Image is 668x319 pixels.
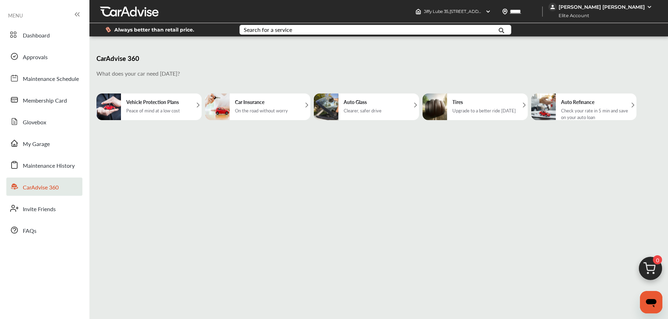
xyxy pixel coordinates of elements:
a: TiresUpgrade to a better ride [DATE] [423,83,528,120]
div: Clearer, safer drive [344,107,382,114]
h5: Car Insurance [235,98,288,105]
a: Maintenance History [6,156,82,174]
img: header-down-arrow.9dd2ce7d.svg [485,9,491,14]
a: Vehicle Protection PlansPeace of mind at a low cost [96,83,202,120]
a: My Garage [6,134,82,152]
img: location_vector.a44bc228.svg [502,9,508,14]
span: Membership Card [23,96,67,105]
div: Peace of mind at a low cost [126,107,180,114]
a: Invite Friends [6,199,82,217]
span: Maintenance Schedule [23,75,79,84]
span: FAQs [23,227,36,236]
img: autoglass.497e9b8ae54479b963bf.png [314,93,338,120]
span: Glovebox [23,118,46,127]
div: [PERSON_NAME] [PERSON_NAME] [559,4,645,10]
a: Maintenance Schedule [6,69,82,87]
div: On the road without worry [235,107,288,114]
span: CarAdvise 360 [23,183,59,192]
h5: Vehicle Protection Plans [126,98,180,105]
span: Dashboard [23,31,50,40]
h5: Tires [452,98,516,105]
div: Upgrade to a better ride [DATE] [452,107,516,114]
span: Elite Account [549,12,594,19]
img: tires.661b48a65d8a7f3effe3.png [423,93,447,120]
a: Dashboard [6,26,82,44]
span: MENU [8,13,23,18]
img: header-home-logo.8d720a4f.svg [416,9,421,14]
span: Always better than retail price. [114,27,194,32]
a: Glovebox [6,112,82,131]
span: Jiffy Lube 35 , [STREET_ADDRESS] [GEOGRAPHIC_DATA] , MD 21244 [424,9,557,14]
a: Car InsuranceOn the road without worry [205,83,310,120]
img: jVpblrzwTbfkPYzPPzSLxeg0AAAAASUVORK5CYII= [548,3,557,11]
img: extendwaranty.4eb900a90471681d172d.png [96,93,121,120]
h5: Auto Refinance [561,98,633,105]
img: cart_icon.3d0951e8.svg [634,254,667,287]
span: 0 [653,255,662,264]
p: What does your car need [DATE]? [96,69,657,77]
img: dollor_label_vector.a70140d1.svg [106,27,111,33]
img: WGsFRI8htEPBVLJbROoPRyZpYNWhNONpIPPETTm6eUC0GeLEiAAAAAElFTkSuQmCC [647,4,652,10]
div: Search for a service [244,27,292,33]
h5: Auto Glass [344,98,382,105]
img: auto_refinance.3d0be936257821d144f7.png [531,93,556,120]
img: header-divider.bc55588e.svg [542,6,543,17]
a: FAQs [6,221,82,239]
h3: CarAdvise 360 [96,54,657,63]
iframe: Button to launch messaging window [640,291,662,313]
a: Approvals [6,47,82,65]
a: CarAdvise 360 [6,178,82,196]
span: Maintenance History [23,161,75,171]
div: Check your rate in 5 min and save on your auto loan [561,107,633,120]
span: My Garage [23,140,50,149]
span: Invite Friends [23,205,56,214]
a: Auto GlassClearer, safer drive [314,83,419,120]
img: carinsurance.fb13e9e8b02ec0220ea6.png [205,93,230,120]
a: Membership Card [6,91,82,109]
span: Approvals [23,53,48,62]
